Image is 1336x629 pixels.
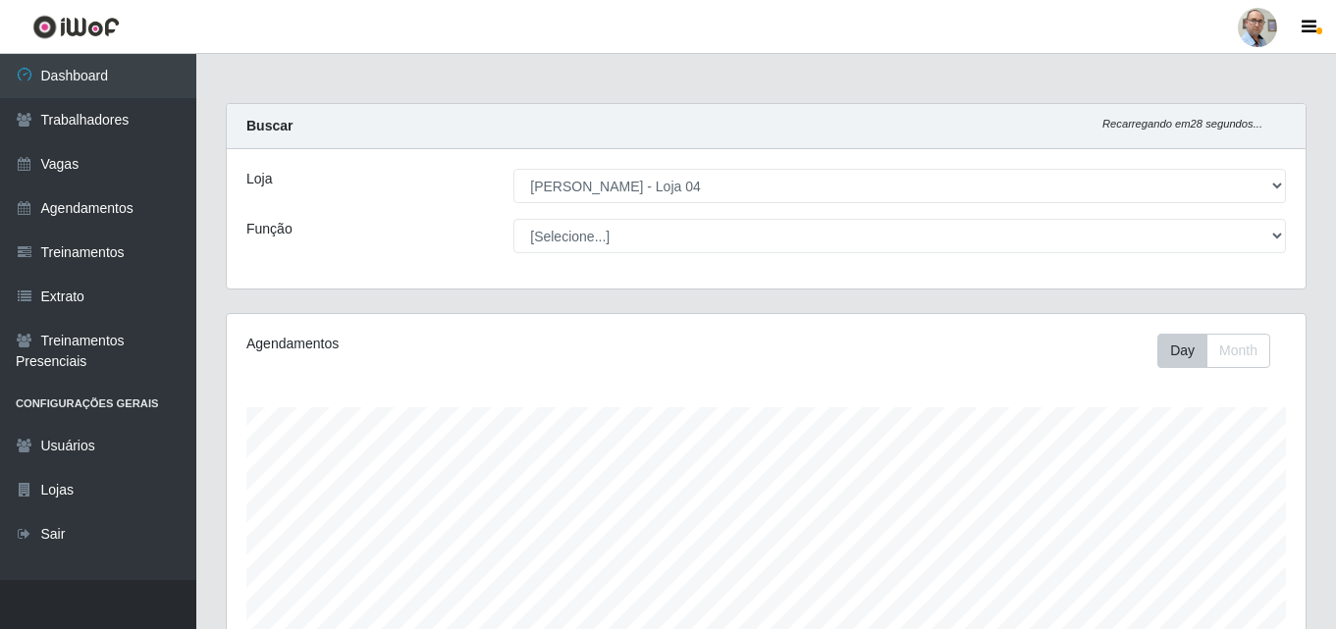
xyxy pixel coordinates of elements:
[246,169,272,189] label: Loja
[1157,334,1207,368] button: Day
[246,219,293,239] label: Função
[246,334,663,354] div: Agendamentos
[1157,334,1270,368] div: First group
[1102,118,1262,130] i: Recarregando em 28 segundos...
[246,118,293,133] strong: Buscar
[32,15,120,39] img: CoreUI Logo
[1157,334,1286,368] div: Toolbar with button groups
[1206,334,1270,368] button: Month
